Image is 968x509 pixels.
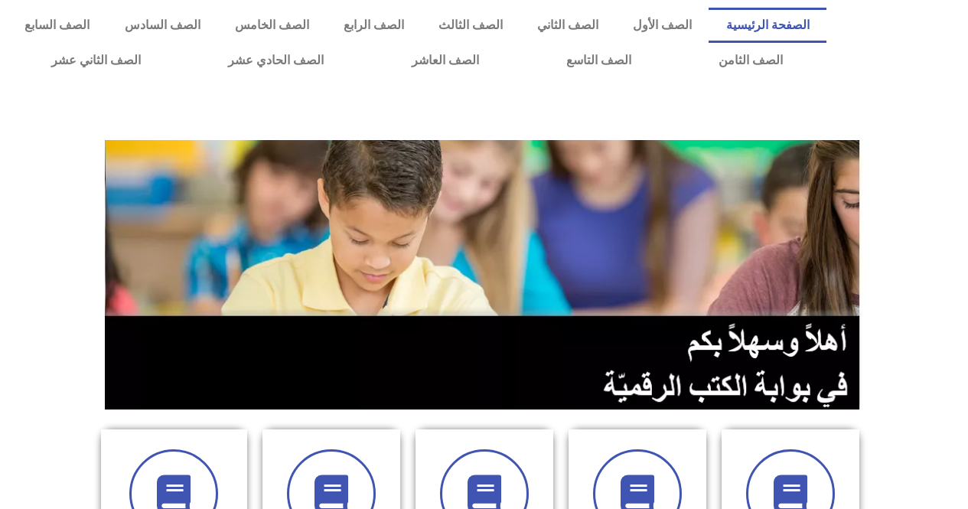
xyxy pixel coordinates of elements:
a: الصف الأول [615,8,709,43]
a: الصفحة الرئيسية [709,8,826,43]
a: الصف الثامن [675,43,826,78]
a: الصف الرابع [326,8,421,43]
a: الصف الحادي عشر [184,43,367,78]
a: الصف التاسع [523,43,675,78]
a: الصف الثاني [520,8,615,43]
a: الصف الثالث [421,8,520,43]
a: الصف العاشر [368,43,523,78]
a: الصف الثاني عشر [8,43,184,78]
a: الصف السادس [107,8,217,43]
a: الصف الخامس [217,8,326,43]
a: الصف السابع [8,8,107,43]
